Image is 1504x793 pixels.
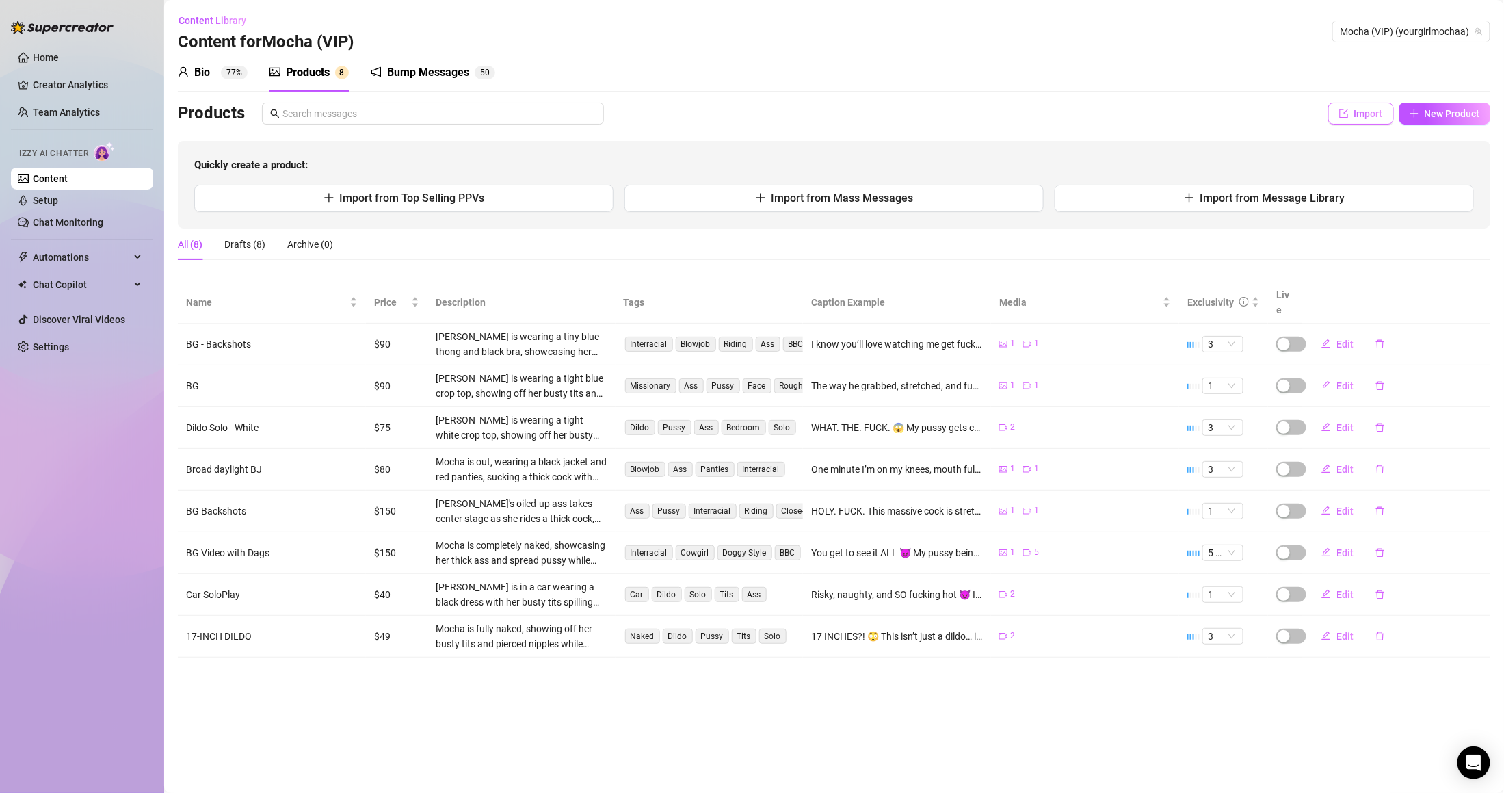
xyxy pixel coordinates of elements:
a: Setup [33,195,58,206]
span: 2 [1010,588,1015,601]
span: Rough [774,378,809,393]
button: Edit [1310,417,1364,439]
button: delete [1364,625,1396,647]
span: 1 [1010,463,1015,476]
span: Solo [685,587,712,602]
div: Archive (0) [287,237,333,252]
span: Close-up [776,504,819,519]
button: Import from Mass Messages [624,185,1044,212]
span: Face [743,378,771,393]
span: Ass [668,462,693,477]
sup: 50 [475,66,495,79]
button: Edit [1310,542,1364,564]
span: Dildo [652,587,682,602]
td: $90 [366,324,427,365]
span: picture [999,465,1007,473]
div: I know you’ll love watching me get fucked from behind, feeling every deep thrust. And when I swit... [811,337,983,352]
span: edit [1321,547,1331,557]
span: Name [186,295,347,310]
span: info-circle [1239,297,1249,307]
h3: Products [178,103,245,125]
span: plus [1184,192,1195,203]
span: picture [999,340,1007,348]
span: Import [1354,108,1383,119]
span: Tits [732,629,756,644]
div: One minute I’m on my knees, mouth full of cock… next thing you know, I’m getting fucked in broad ... [811,462,983,477]
span: video-camera [999,424,1007,432]
th: Media [991,282,1179,324]
span: plus [755,192,766,203]
span: delete [1375,423,1385,432]
span: Edit [1336,464,1354,475]
span: edit [1321,339,1331,348]
td: $40 [366,574,427,616]
td: $90 [366,365,427,407]
button: delete [1364,417,1396,439]
span: picture [999,507,1007,515]
td: $150 [366,491,427,532]
div: Bio [194,64,210,81]
span: user [178,66,189,77]
span: 5 [1034,546,1039,559]
sup: 8 [335,66,349,79]
span: team [1475,27,1483,36]
span: edit [1321,631,1331,640]
span: Import from Top Selling PPVs [340,192,485,205]
span: Pussy [652,504,686,519]
span: notification [371,66,382,77]
span: Interracial [625,337,673,352]
td: BG Video with Dags [178,532,366,574]
span: 3 [1208,629,1238,644]
span: 1 [1010,379,1015,392]
div: Risky, naughty, and SO fucking hot 😈 I was just trying to get home… but my pussy had other plans ... [811,587,983,602]
span: BBC [783,337,809,352]
strong: Quickly create a product: [194,159,308,171]
span: Import from Message Library [1200,192,1345,205]
span: video-camera [999,590,1007,599]
span: video-camera [1023,465,1031,473]
span: Ass [694,420,719,435]
div: WHAT. THE. FUCK. 😱 My pussy gets creamed, stuffed, and stretched to the MAX 😏 Non-stop fucking un... [811,420,983,435]
span: video-camera [999,632,1007,640]
span: Automations [33,246,130,268]
button: Import [1328,103,1394,125]
span: 3 [1208,462,1238,477]
span: plus [324,192,334,203]
span: 1 [1208,378,1238,393]
button: Import from Message Library [1055,185,1474,212]
span: 1 [1034,504,1039,517]
a: Content [33,173,68,184]
span: picture [999,382,1007,390]
td: $150 [366,532,427,574]
button: Import from Top Selling PPVs [194,185,614,212]
th: Description [427,282,616,324]
td: $49 [366,616,427,658]
td: $75 [366,407,427,449]
span: Riding [739,504,774,519]
span: Edit [1336,631,1354,642]
span: delete [1375,381,1385,391]
span: Ass [756,337,780,352]
span: 1 [1034,337,1039,350]
span: Ass [679,378,704,393]
span: delete [1375,339,1385,349]
span: 2 [1010,421,1015,434]
span: Solo [769,420,796,435]
button: Edit [1310,375,1364,397]
span: delete [1375,632,1385,641]
span: edit [1321,506,1331,515]
a: Home [33,52,59,63]
a: Settings [33,341,69,352]
span: Izzy AI Chatter [19,147,88,160]
span: Dildo [625,420,655,435]
a: Chat Monitoring [33,217,103,228]
td: BG - Backshots [178,324,366,365]
span: Price [374,295,408,310]
span: picture [269,66,280,77]
div: [PERSON_NAME] is wearing a tiny blue thong and black bra, showcasing her thick ass and smooth ski... [436,329,607,359]
span: 1 [1034,463,1039,476]
td: Dildo Solo - White [178,407,366,449]
th: Tags [616,282,804,324]
span: 1 [1010,504,1015,517]
span: Ass [742,587,767,602]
